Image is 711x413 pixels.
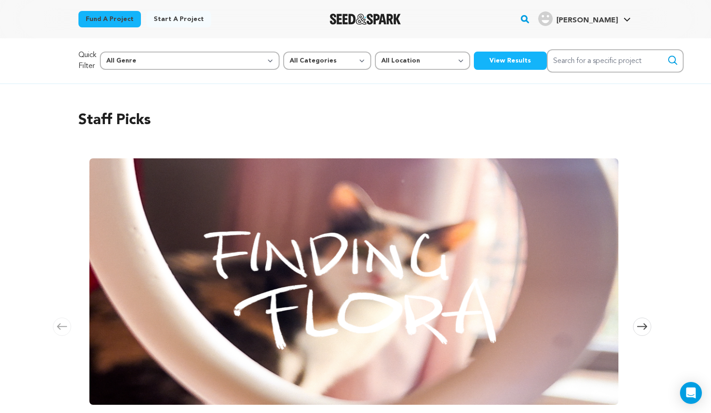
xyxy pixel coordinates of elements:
img: Finding Flora image [89,158,618,405]
p: Quick Filter [78,50,96,72]
img: Seed&Spark Logo Dark Mode [330,14,401,25]
img: user.png [538,11,553,26]
a: Marlon A.'s Profile [536,10,633,26]
div: Marlon A.'s Profile [538,11,618,26]
h2: Staff Picks [78,110,633,131]
input: Search for a specific project [547,49,684,73]
a: Fund a project [78,11,141,27]
a: Start a project [146,11,211,27]
span: [PERSON_NAME] [556,17,618,24]
div: Open Intercom Messenger [680,382,702,404]
span: Marlon A.'s Profile [536,10,633,29]
a: Seed&Spark Homepage [330,14,401,25]
button: View Results [474,52,547,70]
